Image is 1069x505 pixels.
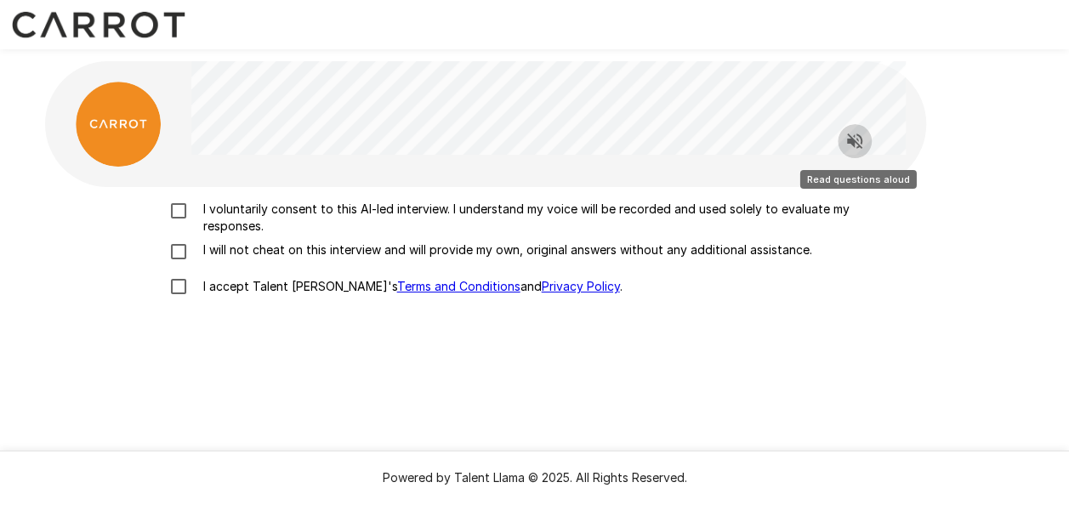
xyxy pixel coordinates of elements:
div: Read questions aloud [800,170,917,189]
p: I voluntarily consent to this AI-led interview. I understand my voice will be recorded and used s... [196,201,909,235]
button: Read questions aloud [838,124,872,158]
p: Powered by Talent Llama © 2025. All Rights Reserved. [20,469,1049,486]
a: Privacy Policy [542,279,620,293]
p: I accept Talent [PERSON_NAME]'s and . [196,278,623,295]
img: carrot_logo.png [76,82,161,167]
p: I will not cheat on this interview and will provide my own, original answers without any addition... [196,241,812,258]
a: Terms and Conditions [397,279,520,293]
